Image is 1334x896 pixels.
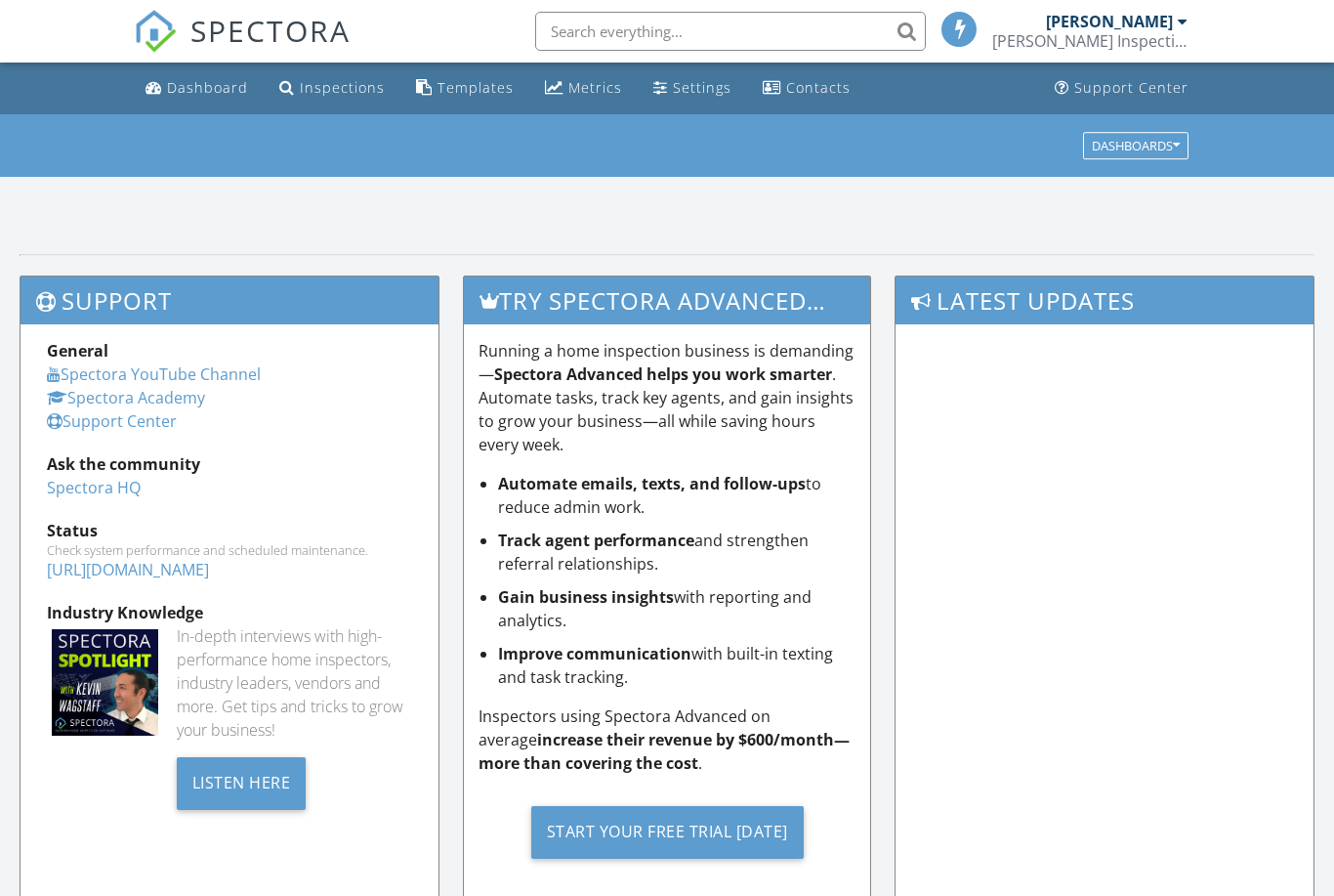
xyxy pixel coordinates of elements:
[177,757,307,810] div: Listen Here
[134,26,351,67] a: SPECTORA
[646,70,739,107] a: Settings
[47,542,412,558] div: Check system performance and scheduled maintenance.
[498,529,855,576] li: and strengthen referral relationships.
[1047,70,1196,107] a: Support Center
[1046,12,1173,31] div: [PERSON_NAME]
[47,410,177,432] a: Support Center
[537,70,630,107] a: Metrics
[438,78,514,97] div: Templates
[498,585,855,632] li: with reporting and analytics.
[47,601,412,624] div: Industry Knowledge
[673,78,731,97] div: Settings
[498,642,855,689] li: with built-in texting and task tracking.
[408,70,521,107] a: Templates
[568,78,622,97] div: Metrics
[992,31,1188,51] div: Kelly Inspections LLC
[190,10,351,51] span: SPECTORA
[1074,78,1188,97] div: Support Center
[167,78,248,97] div: Dashboard
[177,624,412,742] div: In-depth interviews with high-performance home inspectors, industry leaders, vendors and more. Ge...
[47,559,209,580] a: [URL][DOMAIN_NAME]
[479,339,855,456] p: Running a home inspection business is demanding— . Automate tasks, track key agents, and gain ins...
[134,10,177,53] img: The Best Home Inspection Software - Spectora
[138,70,256,107] a: Dashboard
[531,806,804,859] div: Start Your Free Trial [DATE]
[498,586,674,608] strong: Gain business insights
[479,704,855,775] p: Inspectors using Spectora Advanced on average .
[479,729,850,774] strong: increase their revenue by $600/month—more than covering the cost
[535,12,926,51] input: Search everything...
[498,643,691,664] strong: Improve communication
[300,78,385,97] div: Inspections
[498,530,694,551] strong: Track agent performance
[498,473,806,494] strong: Automate emails, texts, and follow-ups
[52,629,158,736] img: Spectoraspolightmain
[494,363,832,385] strong: Spectora Advanced helps you work smarter
[896,277,1313,324] h3: Latest Updates
[755,70,858,107] a: Contacts
[47,477,141,498] a: Spectora HQ
[47,452,412,476] div: Ask the community
[47,387,205,408] a: Spectora Academy
[47,519,412,542] div: Status
[47,340,108,362] strong: General
[47,363,261,385] a: Spectora YouTube Channel
[21,277,438,324] h3: Support
[177,771,307,792] a: Listen Here
[498,472,855,519] li: to reduce admin work.
[464,277,870,324] h3: Try spectora advanced [DATE]
[271,70,393,107] a: Inspections
[479,790,855,874] a: Start Your Free Trial [DATE]
[1092,139,1180,152] div: Dashboards
[786,78,851,97] div: Contacts
[1083,132,1188,159] button: Dashboards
